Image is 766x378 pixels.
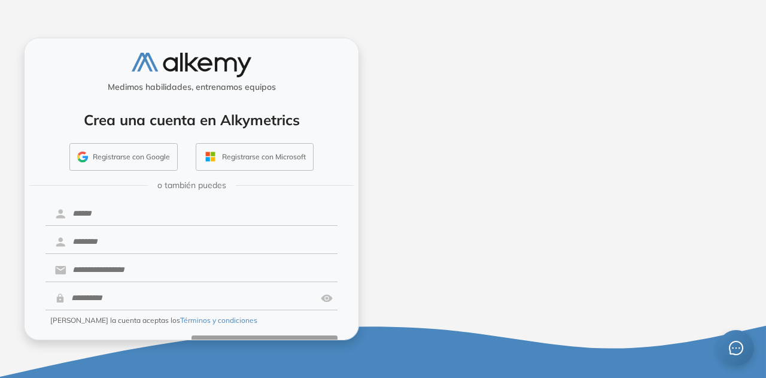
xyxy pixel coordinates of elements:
span: o también puedes [157,179,226,192]
button: Registrarse con Microsoft [196,143,314,171]
button: Ya tengo cuenta [45,335,191,359]
h5: Medimos habilidades, entrenamos equipos [29,82,354,92]
button: Crear cuenta [191,335,338,359]
span: [PERSON_NAME] la cuenta aceptas los [50,315,257,326]
span: message [729,341,743,355]
img: logo-alkemy [132,53,251,77]
button: Términos y condiciones [180,315,257,326]
h4: Crea una cuenta en Alkymetrics [40,111,343,129]
img: OUTLOOK_ICON [203,150,217,164]
button: Registrarse con Google [69,143,178,171]
img: asd [321,287,333,310]
img: GMAIL_ICON [77,152,88,162]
